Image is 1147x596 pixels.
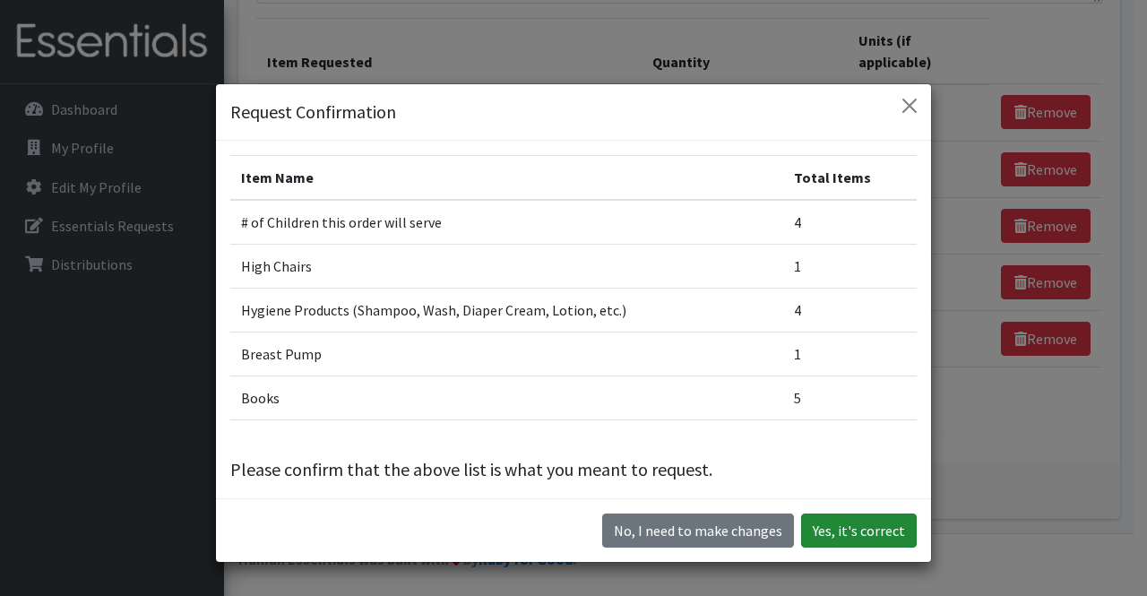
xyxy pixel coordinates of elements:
[602,514,794,548] button: No I need to make changes
[783,245,917,289] td: 1
[230,289,783,333] td: Hygiene Products (Shampoo, Wash, Diaper Cream, Lotion, etc.)
[895,91,924,120] button: Close
[230,376,783,420] td: Books
[783,289,917,333] td: 4
[230,245,783,289] td: High Chairs
[783,333,917,376] td: 1
[230,99,396,125] h5: Request Confirmation
[230,156,783,201] th: Item Name
[230,200,783,245] td: # of Children this order will serve
[801,514,917,548] button: Yes, it's correct
[783,156,917,201] th: Total Items
[230,333,783,376] td: Breast Pump
[783,200,917,245] td: 4
[230,456,917,483] p: Please confirm that the above list is what you meant to request.
[783,376,917,420] td: 5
